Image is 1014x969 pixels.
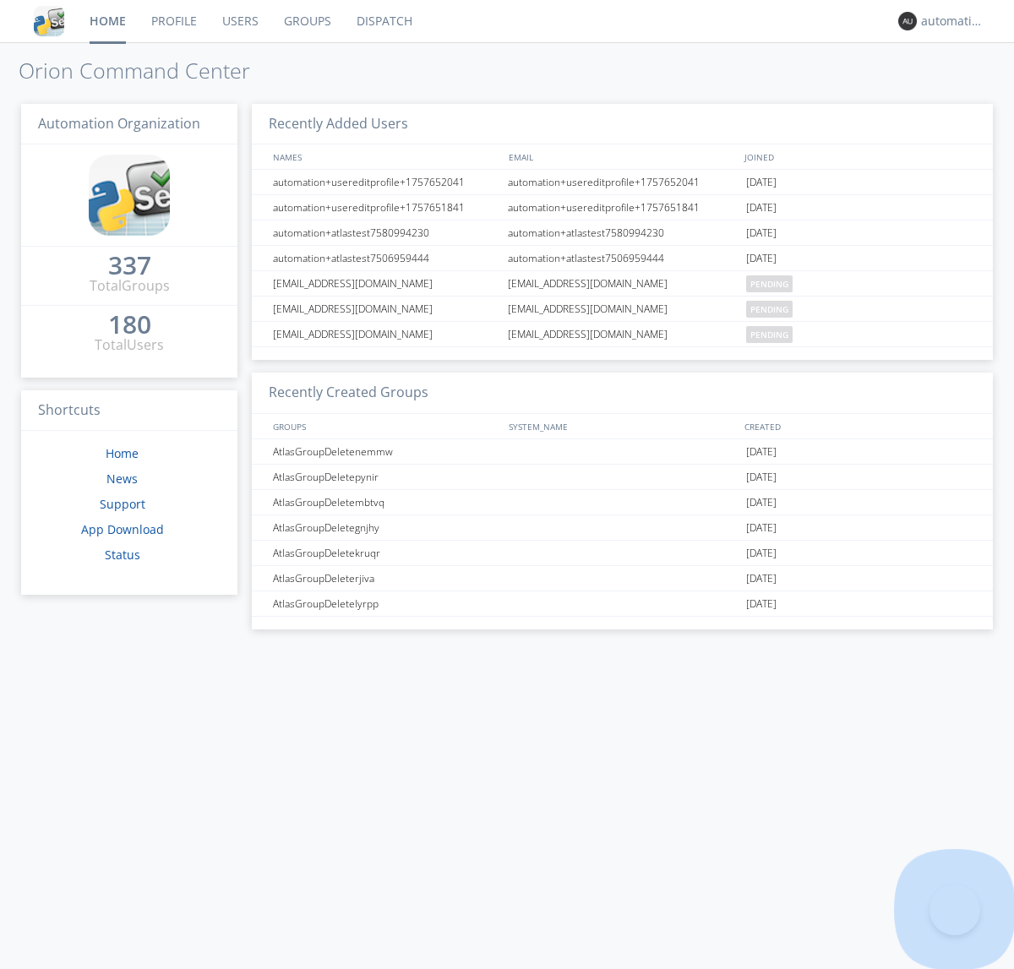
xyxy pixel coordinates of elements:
[746,301,793,318] span: pending
[504,322,742,346] div: [EMAIL_ADDRESS][DOMAIN_NAME]
[252,195,993,220] a: automation+usereditprofile+1757651841automation+usereditprofile+1757651841[DATE]
[252,490,993,515] a: AtlasGroupDeletembtvq[DATE]
[105,547,140,563] a: Status
[89,155,170,236] img: cddb5a64eb264b2086981ab96f4c1ba7
[252,439,993,465] a: AtlasGroupDeletenemmw[DATE]
[269,439,503,464] div: AtlasGroupDeletenemmw
[269,170,503,194] div: automation+usereditprofile+1757652041
[106,445,139,461] a: Home
[269,297,503,321] div: [EMAIL_ADDRESS][DOMAIN_NAME]
[746,220,777,246] span: [DATE]
[100,496,145,512] a: Support
[740,414,977,438] div: CREATED
[746,490,777,515] span: [DATE]
[746,275,793,292] span: pending
[269,322,503,346] div: [EMAIL_ADDRESS][DOMAIN_NAME]
[269,591,503,616] div: AtlasGroupDeletelyrpp
[269,220,503,245] div: automation+atlastest7580994230
[269,271,503,296] div: [EMAIL_ADDRESS][DOMAIN_NAME]
[34,6,64,36] img: cddb5a64eb264b2086981ab96f4c1ba7
[746,515,777,541] span: [DATE]
[38,114,200,133] span: Automation Organization
[504,195,742,220] div: automation+usereditprofile+1757651841
[252,297,993,322] a: [EMAIL_ADDRESS][DOMAIN_NAME][EMAIL_ADDRESS][DOMAIN_NAME]pending
[21,390,237,432] h3: Shortcuts
[746,326,793,343] span: pending
[252,104,993,145] h3: Recently Added Users
[106,471,138,487] a: News
[90,276,170,296] div: Total Groups
[269,490,503,514] div: AtlasGroupDeletembtvq
[269,414,500,438] div: GROUPS
[269,515,503,540] div: AtlasGroupDeletegnjhy
[746,566,777,591] span: [DATE]
[252,271,993,297] a: [EMAIL_ADDRESS][DOMAIN_NAME][EMAIL_ADDRESS][DOMAIN_NAME]pending
[252,220,993,246] a: automation+atlastest7580994230automation+atlastest7580994230[DATE]
[746,541,777,566] span: [DATE]
[108,316,151,333] div: 180
[269,144,500,169] div: NAMES
[269,246,503,270] div: automation+atlastest7506959444
[108,257,151,274] div: 337
[95,335,164,355] div: Total Users
[252,170,993,195] a: automation+usereditprofile+1757652041automation+usereditprofile+1757652041[DATE]
[504,271,742,296] div: [EMAIL_ADDRESS][DOMAIN_NAME]
[740,144,977,169] div: JOINED
[269,566,503,591] div: AtlasGroupDeleterjiva
[252,515,993,541] a: AtlasGroupDeletegnjhy[DATE]
[746,465,777,490] span: [DATE]
[252,246,993,271] a: automation+atlastest7506959444automation+atlastest7506959444[DATE]
[81,521,164,537] a: App Download
[504,170,742,194] div: automation+usereditprofile+1757652041
[746,439,777,465] span: [DATE]
[746,591,777,617] span: [DATE]
[252,322,993,347] a: [EMAIL_ADDRESS][DOMAIN_NAME][EMAIL_ADDRESS][DOMAIN_NAME]pending
[746,195,777,220] span: [DATE]
[504,220,742,245] div: automation+atlastest7580994230
[921,13,984,30] div: automation+atlas0036
[504,144,740,169] div: EMAIL
[504,414,740,438] div: SYSTEM_NAME
[252,566,993,591] a: AtlasGroupDeleterjiva[DATE]
[929,885,980,935] iframe: Toggle Customer Support
[108,257,151,276] a: 337
[252,465,993,490] a: AtlasGroupDeletepynir[DATE]
[269,195,503,220] div: automation+usereditprofile+1757651841
[269,465,503,489] div: AtlasGroupDeletepynir
[252,541,993,566] a: AtlasGroupDeletekruqr[DATE]
[504,246,742,270] div: automation+atlastest7506959444
[252,373,993,414] h3: Recently Created Groups
[252,591,993,617] a: AtlasGroupDeletelyrpp[DATE]
[746,246,777,271] span: [DATE]
[504,297,742,321] div: [EMAIL_ADDRESS][DOMAIN_NAME]
[108,316,151,335] a: 180
[898,12,917,30] img: 373638.png
[269,541,503,565] div: AtlasGroupDeletekruqr
[746,170,777,195] span: [DATE]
